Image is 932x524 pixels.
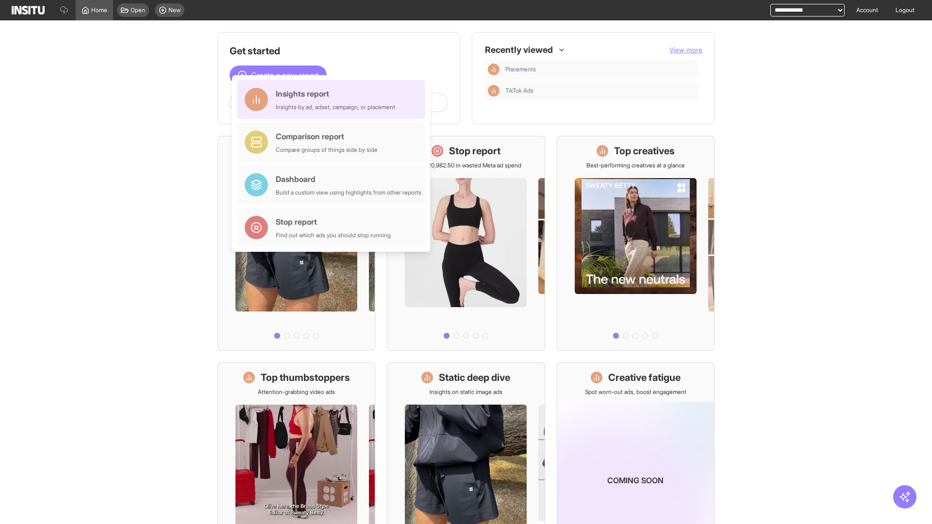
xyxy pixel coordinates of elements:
[387,136,545,351] a: Stop reportSave £20,982.50 in wasted Meta ad spend
[557,136,715,351] a: Top creativesBest-performing creatives at a glance
[251,69,319,81] span: Create a new report
[669,45,702,55] button: View more
[91,6,107,14] span: Home
[614,144,675,158] h1: Top creatives
[217,136,375,351] a: What's live nowSee all active ads instantly
[276,88,395,99] div: Insights report
[505,87,695,95] span: TikTok Ads
[12,6,45,15] img: Logo
[168,6,181,14] span: New
[230,44,448,58] h1: Get started
[276,173,421,185] div: Dashboard
[276,189,421,196] div: Build a custom view using highlights from other reports
[505,87,533,95] span: TikTok Ads
[410,162,521,169] p: Save £20,982.50 in wasted Meta ad spend
[430,388,502,396] p: Insights on static image ads
[505,65,536,73] span: Placements
[131,6,145,14] span: Open
[586,162,685,169] p: Best-performing creatives at a glance
[276,131,378,142] div: Comparison report
[488,64,499,75] div: Insights
[276,216,391,228] div: Stop report
[488,85,499,97] div: Insights
[439,371,510,384] h1: Static deep dive
[505,65,695,73] span: Placements
[449,144,500,158] h1: Stop report
[669,46,702,54] span: View more
[261,371,350,384] h1: Top thumbstoppers
[276,231,391,239] div: Find out which ads you should stop running
[230,65,327,85] button: Create a new report
[276,146,378,154] div: Compare groups of things side by side
[276,103,395,111] div: Insights by ad, adset, campaign, or placement
[258,388,335,396] p: Attention-grabbing video ads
